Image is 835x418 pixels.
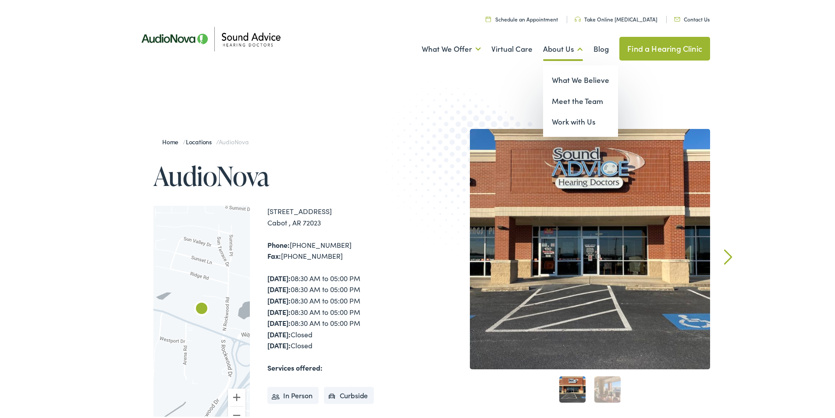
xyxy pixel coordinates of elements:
[543,68,618,89] a: What We Believe
[724,247,732,263] a: Next
[267,249,281,259] strong: Fax:
[267,339,291,348] strong: [DATE]:
[267,238,421,260] div: [PHONE_NUMBER] [PHONE_NUMBER]
[674,15,680,20] img: Icon representing mail communication in a unique green color, indicative of contact or communicat...
[162,136,249,144] span: / /
[324,385,374,403] li: Curbside
[593,31,609,64] a: Blog
[559,375,586,401] a: 1
[267,361,323,371] strong: Services offered:
[267,305,291,315] strong: [DATE]:
[543,31,583,64] a: About Us
[267,238,290,248] strong: Phone:
[267,328,291,337] strong: [DATE]:
[575,14,657,21] a: Take Online [MEDICAL_DATA]
[162,136,183,144] a: Home
[543,110,618,131] a: Work with Us
[486,14,558,21] a: Schedule an Appointment
[267,294,291,304] strong: [DATE]:
[267,272,291,281] strong: [DATE]:
[575,15,581,20] img: Headphone icon in a unique green color, suggesting audio-related services or features.
[486,14,491,20] img: Calendar icon in a unique green color, symbolizing scheduling or date-related features.
[422,31,481,64] a: What We Offer
[153,160,421,189] h1: AudioNova
[267,316,291,326] strong: [DATE]:
[267,204,421,226] div: [STREET_ADDRESS] Cabot , AR 72023
[267,282,291,292] strong: [DATE]:
[491,31,533,64] a: Virtual Care
[543,89,618,110] a: Meet the Team
[228,387,245,404] button: Zoom in
[186,136,216,144] a: Locations
[267,385,319,403] li: In Person
[594,375,621,401] a: 2
[674,14,710,21] a: Contact Us
[219,136,249,144] span: AudioNova
[619,35,710,59] a: Find a Hearing Clinic
[267,271,421,350] div: 08:30 AM to 05:00 PM 08:30 AM to 05:00 PM 08:30 AM to 05:00 PM 08:30 AM to 05:00 PM 08:30 AM to 0...
[191,297,212,318] div: AudioNova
